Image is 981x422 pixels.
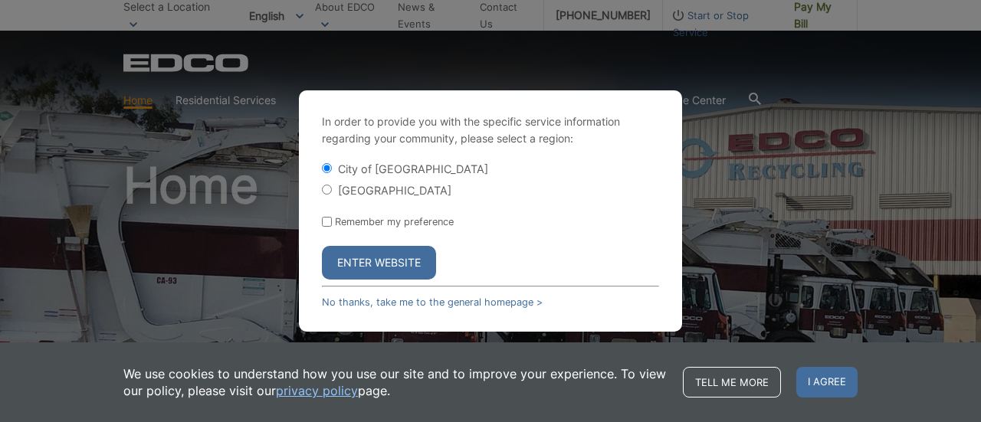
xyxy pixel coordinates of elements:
p: In order to provide you with the specific service information regarding your community, please se... [322,113,659,147]
a: No thanks, take me to the general homepage > [322,296,543,308]
span: I agree [796,367,858,397]
label: [GEOGRAPHIC_DATA] [338,184,451,197]
label: City of [GEOGRAPHIC_DATA] [338,162,488,175]
a: privacy policy [276,382,358,399]
p: We use cookies to understand how you use our site and to improve your experience. To view our pol... [123,365,668,399]
button: Enter Website [322,246,436,280]
label: Remember my preference [335,216,454,227]
a: Tell me more [683,367,781,397]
